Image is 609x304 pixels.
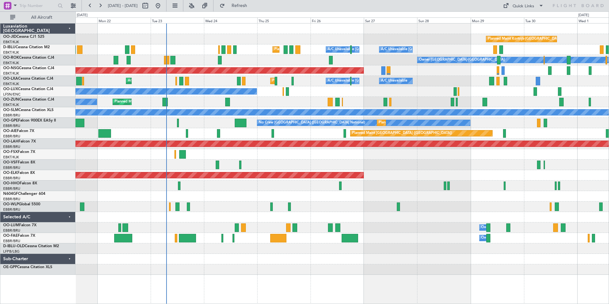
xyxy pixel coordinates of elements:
a: OO-LUMFalcon 7X [3,223,36,227]
a: LFSN/ENC [3,92,21,97]
button: Refresh [217,1,255,11]
button: Quick Links [500,1,547,11]
span: OO-ELK [3,171,17,175]
div: Planned Maint [GEOGRAPHIC_DATA] ([GEOGRAPHIC_DATA]) [352,129,452,138]
a: EBBR/BRU [3,113,20,118]
a: D-IBLU-OLDCessna Citation M2 [3,244,59,248]
div: A/C Unavailable [GEOGRAPHIC_DATA]-[GEOGRAPHIC_DATA] [381,45,482,54]
a: EBBR/BRU [3,144,20,149]
span: OO-FAE [3,234,18,238]
span: D-IBLU-OLD [3,244,25,248]
a: EBKT/KJK [3,40,19,44]
a: OO-FAEFalcon 7X [3,234,35,238]
div: Owner Melsbroek Air Base [481,233,524,243]
span: OO-SLM [3,108,18,112]
a: OO-SLMCessna Citation XLS [3,108,54,112]
span: OO-JID [3,35,16,39]
span: OO-GPE [3,119,18,122]
div: Mon 29 [471,17,524,23]
div: Thu 25 [257,17,311,23]
a: OO-LXACessna Citation CJ4 [3,77,53,81]
a: OO-FSXFalcon 7X [3,150,35,154]
div: No Crew [GEOGRAPHIC_DATA] ([GEOGRAPHIC_DATA] National) [259,118,365,128]
div: Sun 28 [417,17,470,23]
a: EBKT/KJK [3,50,19,55]
a: EBBR/BRU [3,228,20,233]
a: OO-ELKFalcon 8X [3,171,35,175]
span: OO-NSG [3,66,19,70]
a: EBKT/KJK [3,71,19,76]
span: OO-ZUN [3,98,19,102]
a: OO-WLPGlobal 5500 [3,202,40,206]
a: EBBR/BRU [3,123,20,128]
a: EBKT/KJK [3,102,19,107]
span: D-IBLU [3,45,16,49]
a: OE-GPPCessna Citation XLS [3,265,52,269]
a: EBBR/BRU [3,176,20,181]
a: OO-VSFFalcon 8X [3,161,35,164]
span: OO-AIE [3,129,17,133]
div: Planned Maint Nice ([GEOGRAPHIC_DATA]) [274,45,345,54]
a: EBKT/KJK [3,61,19,65]
span: OO-VSF [3,161,18,164]
span: OO-WLP [3,202,19,206]
a: OO-LAHFalcon 7X [3,140,36,143]
a: OO-ROKCessna Citation CJ4 [3,56,54,60]
a: EBBR/BRU [3,197,20,202]
span: OO-LUM [3,223,19,227]
a: N604GFChallenger 604 [3,192,45,196]
a: LFPB/LBG [3,249,20,254]
a: OO-ZUNCessna Citation CJ4 [3,98,54,102]
span: OO-HHO [3,182,20,185]
input: Trip Number [19,1,56,10]
a: EBBR/BRU [3,207,20,212]
span: OE-GPP [3,265,17,269]
div: Planned Maint Kortrijk-[GEOGRAPHIC_DATA] [115,97,188,107]
span: Refresh [226,3,253,8]
span: [DATE] - [DATE] [108,3,138,9]
span: All Aircraft [16,15,67,20]
a: OO-NSGCessna Citation CJ4 [3,66,54,70]
div: A/C Unavailable [381,76,407,86]
a: OO-AIEFalcon 7X [3,129,34,133]
span: OO-LXA [3,77,18,81]
a: OO-GPEFalcon 900EX EASy II [3,119,56,122]
div: Wed 24 [204,17,257,23]
div: A/C Unavailable [GEOGRAPHIC_DATA] ([GEOGRAPHIC_DATA] National) [328,45,446,54]
div: Mon 22 [97,17,151,23]
div: Quick Links [513,3,534,10]
a: EBBR/BRU [3,239,20,243]
a: OO-JIDCessna CJ1 525 [3,35,44,39]
span: OO-LAH [3,140,18,143]
a: OO-LUXCessna Citation CJ4 [3,87,53,91]
a: EBBR/BRU [3,165,20,170]
a: OO-HHOFalcon 8X [3,182,37,185]
div: AOG Maint Kortrijk-[GEOGRAPHIC_DATA] [128,76,197,86]
a: EBKT/KJK [3,82,19,86]
div: A/C Unavailable [GEOGRAPHIC_DATA] ([GEOGRAPHIC_DATA] National) [328,76,446,86]
div: Owner [GEOGRAPHIC_DATA]-[GEOGRAPHIC_DATA] [419,55,505,65]
div: Planned Maint Kortrijk-[GEOGRAPHIC_DATA] [488,34,562,44]
span: OO-ROK [3,56,19,60]
span: OO-FSX [3,150,18,154]
span: N604GF [3,192,18,196]
a: EBBR/BRU [3,186,20,191]
a: EBKT/KJK [3,155,19,160]
div: Tue 30 [524,17,577,23]
span: OO-LUX [3,87,18,91]
div: Planned Maint Kortrijk-[GEOGRAPHIC_DATA] [272,76,346,86]
a: D-IBLUCessna Citation M2 [3,45,50,49]
div: [DATE] [77,13,88,18]
button: All Aircraft [7,12,69,23]
div: Planned Maint [GEOGRAPHIC_DATA] ([GEOGRAPHIC_DATA] National) [379,118,494,128]
div: Fri 26 [311,17,364,23]
div: Tue 23 [151,17,204,23]
div: Owner Melsbroek Air Base [481,223,524,232]
div: Sat 27 [364,17,417,23]
div: [DATE] [578,13,589,18]
a: EBBR/BRU [3,134,20,139]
